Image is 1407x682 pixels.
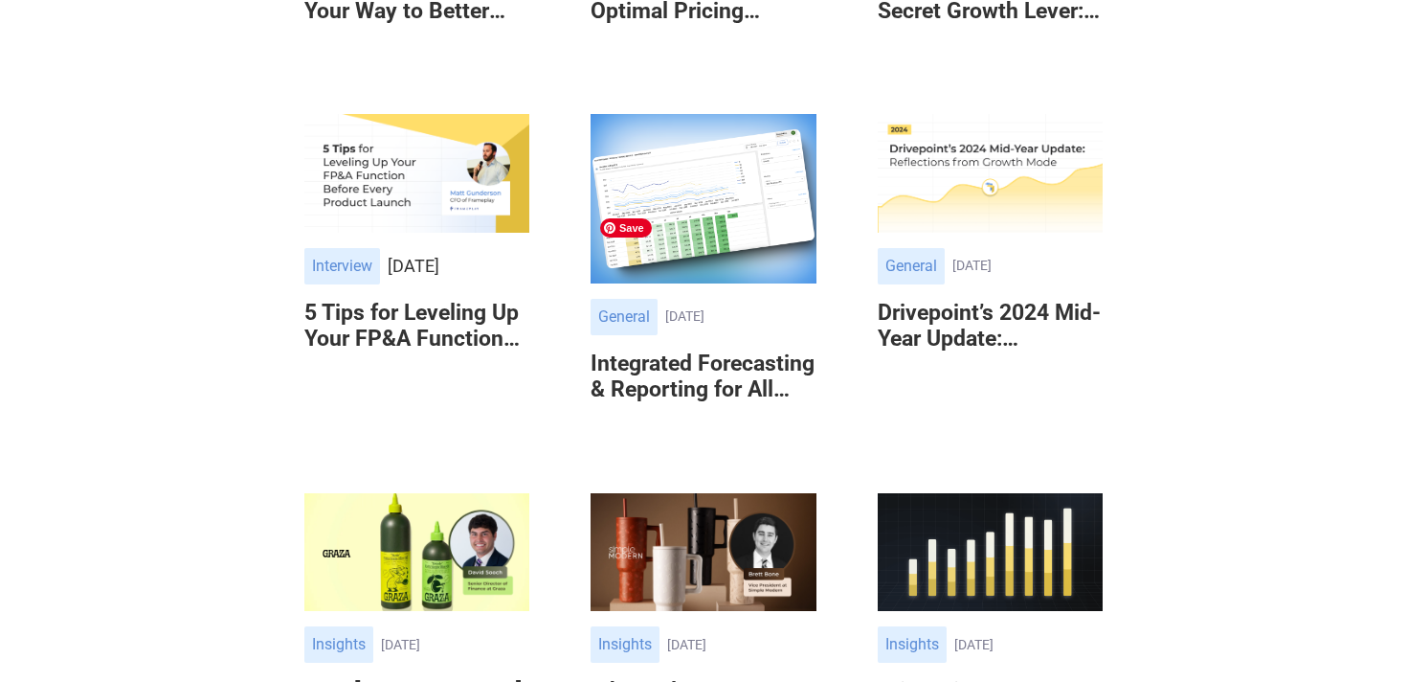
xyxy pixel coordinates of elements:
img: Integrated Forecasting & Reporting for All Channels: Your Guide to Drivepoint’s 2024 Releases [591,114,815,283]
div: Insights [591,626,659,663]
img: 5 Tips for Leveling Up Your FP&A Function Before Every Product Launch [304,114,529,233]
div: Insights [878,626,947,663]
div: [DATE] [388,254,439,278]
img: Drivepoint EOY Update: A Look Back at 2023 (and a Sneak Peek at the AI-Driven Finance Future) [878,493,1103,612]
a: General[DATE]Integrated Forecasting & Reporting for All Channels: Your Guide to Drivepoint’s 2024... [591,114,815,432]
div: [DATE] [665,308,815,325]
div: General [878,248,945,284]
div: [DATE] [954,637,1103,653]
h6: 5 Tips for Leveling Up Your FP&A Function Before Every Product Launch [304,300,529,352]
div: [DATE] [667,637,815,653]
img: Drivepoint’s 2024 Mid-Year Update: Reflections from Growth Mode [878,114,1103,233]
div: [DATE] [381,637,529,653]
img: How Graza Became an Omnichannel Success Story: Follow Their Lead With These 5 Tips [304,493,529,612]
a: Interview[DATE]5 Tips for Leveling Up Your FP&A Function Before Every Product Launch [304,114,529,381]
div: General [591,299,658,335]
div: Interview [304,248,380,284]
span: Save [600,218,652,238]
a: General[DATE]Drivepoint’s 2024 Mid-Year Update: Reflections from Growth Mode [878,114,1103,381]
h6: Integrated Forecasting & Reporting for All Channels: Your Guide to Drivepoint’s 2024 Releases [591,351,815,403]
div: [DATE] [952,258,1103,274]
div: Insights [304,626,373,663]
img: Why Early-Stage Brands Should Invest in Strategic Finance: An Expert Guide [591,493,815,612]
h6: Drivepoint’s 2024 Mid-Year Update: Reflections from Growth Mode [878,300,1103,352]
